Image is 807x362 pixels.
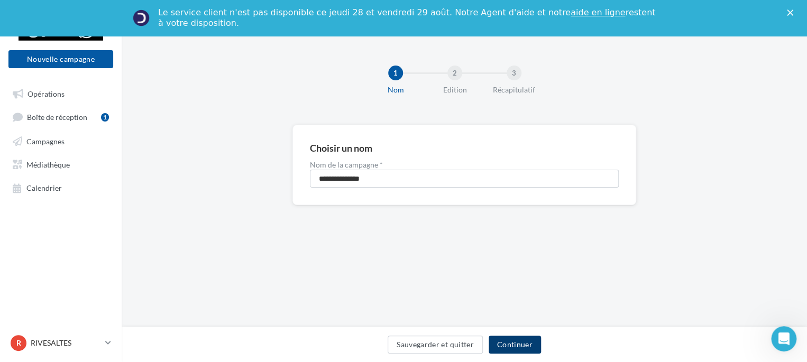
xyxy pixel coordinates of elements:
div: Le service client n'est pas disponible ce jeudi 28 et vendredi 29 août. Notre Agent d'aide et not... [158,7,657,29]
a: Opérations [6,83,115,103]
span: Médiathèque [26,160,70,169]
button: Sauvegarder et quitter [388,336,483,354]
span: Boîte de réception [27,113,87,122]
span: Campagnes [26,136,65,145]
span: R [16,338,21,348]
label: Nom de la campagne * [310,161,619,169]
img: Profile image for Service-Client [133,10,150,26]
div: 1 [388,66,403,80]
a: Calendrier [6,178,115,197]
div: Choisir un nom [310,143,372,153]
div: 2 [447,66,462,80]
a: aide en ligne [571,7,625,17]
a: Campagnes [6,131,115,150]
div: Fermer [787,10,797,16]
span: Opérations [27,89,65,98]
div: 1 [101,113,109,122]
button: Continuer [489,336,541,354]
a: Médiathèque [6,154,115,173]
div: 3 [507,66,521,80]
div: Edition [421,85,489,95]
p: RIVESALTES [31,338,101,348]
a: R RIVESALTES [8,333,113,353]
span: Calendrier [26,183,62,192]
button: Nouvelle campagne [8,50,113,68]
iframe: Intercom live chat [771,326,796,351]
div: Récapitulatif [480,85,548,95]
div: Nom [362,85,429,95]
a: Boîte de réception1 [6,107,115,126]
